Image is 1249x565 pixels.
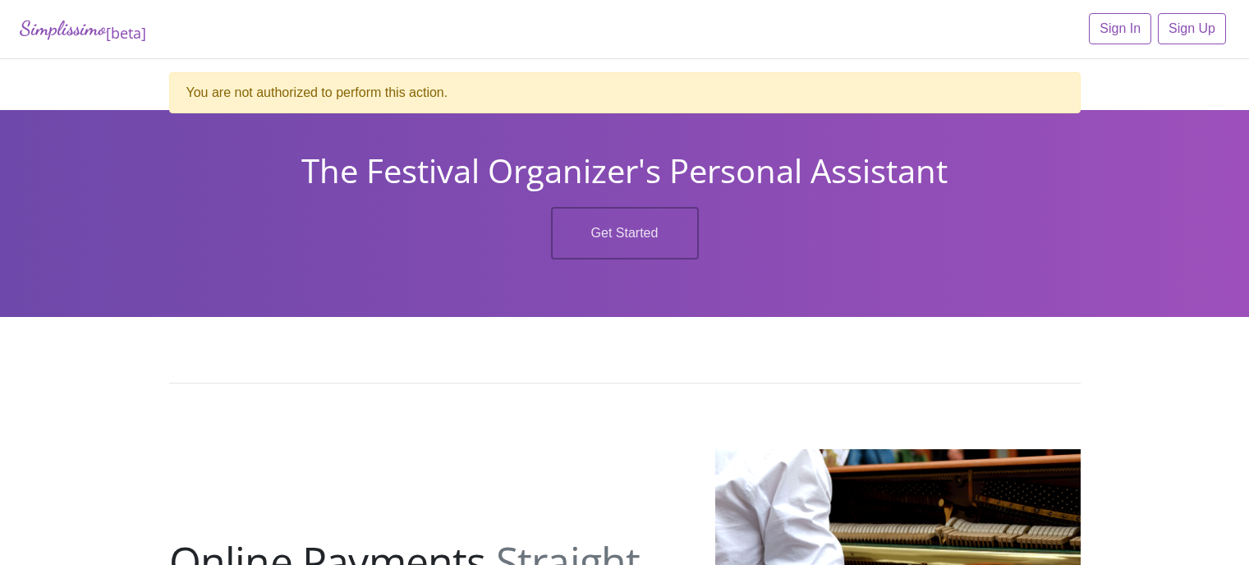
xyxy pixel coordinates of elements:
a: Sign In [1089,13,1151,44]
h1: The Festival Organizer's Personal Assistant [12,151,1237,191]
a: Simplissimo[beta] [20,13,146,45]
a: Sign Up [1158,13,1226,44]
a: Get Started [551,207,699,260]
sub: [beta] [106,23,146,43]
div: You are not authorized to perform this action. [169,72,1081,113]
